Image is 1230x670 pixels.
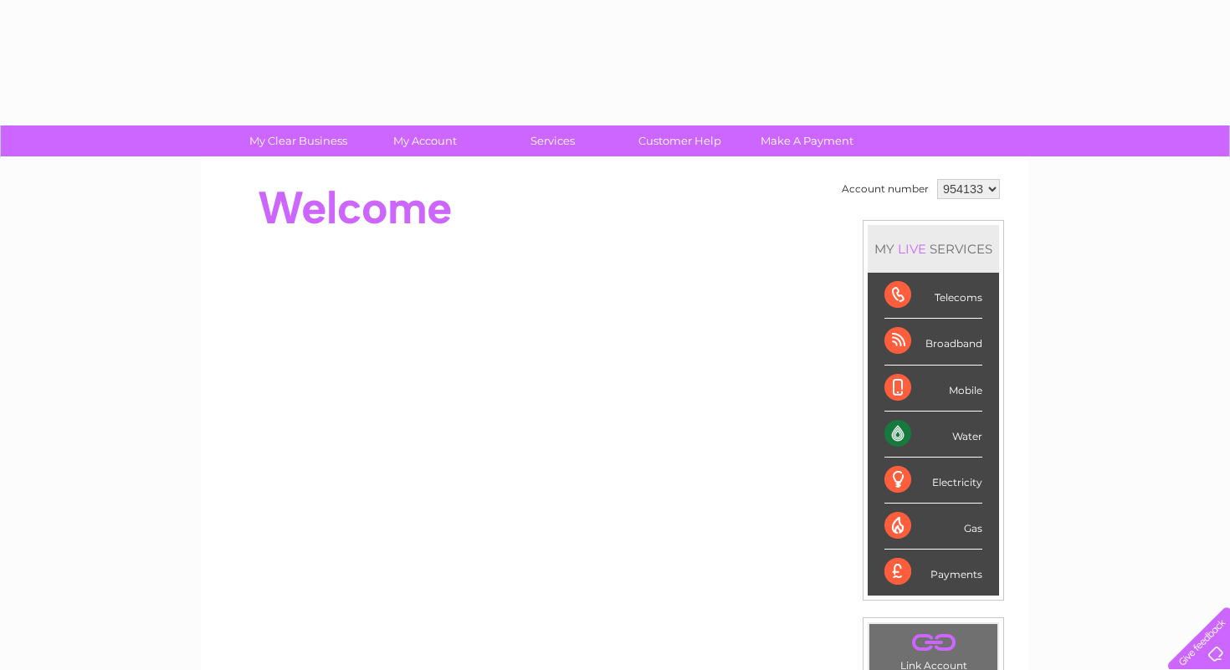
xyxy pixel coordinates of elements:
div: Telecoms [884,273,982,319]
div: Electricity [884,458,982,504]
div: Water [884,412,982,458]
div: Gas [884,504,982,550]
a: My Clear Business [229,125,367,156]
a: Services [484,125,622,156]
div: Broadband [884,319,982,365]
div: LIVE [894,241,930,257]
div: Payments [884,550,982,595]
a: Customer Help [611,125,749,156]
a: . [874,628,993,657]
a: My Account [356,125,495,156]
td: Account number [838,175,933,203]
a: Make A Payment [738,125,876,156]
div: MY SERVICES [868,225,999,273]
div: Mobile [884,366,982,412]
